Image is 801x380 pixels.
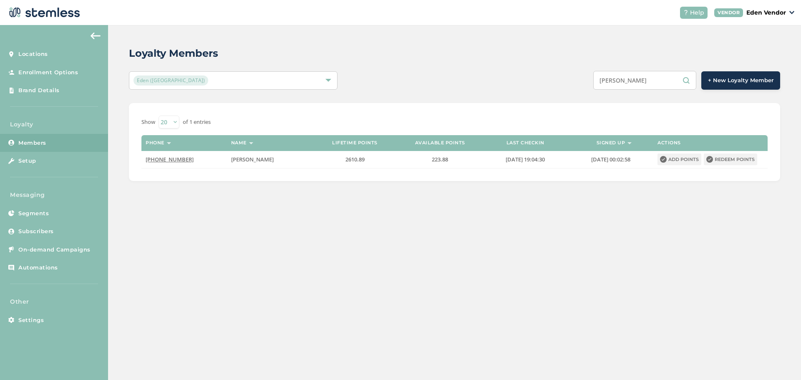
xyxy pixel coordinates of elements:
button: Redeem points [704,154,757,165]
button: Add points [657,154,701,165]
span: Subscribers [18,227,54,236]
img: icon-arrow-back-accent-c549486e.svg [91,33,101,39]
label: Lifetime points [332,140,378,146]
img: icon-sort-1e1d7615.svg [167,142,171,144]
span: Brand Details [18,86,60,95]
span: Help [690,8,704,17]
span: Eden ([GEOGRAPHIC_DATA]) [133,75,208,86]
span: On-demand Campaigns [18,246,91,254]
span: [PHONE_NUMBER] [146,156,194,163]
h2: Loyalty Members [129,46,218,61]
span: [PERSON_NAME] [231,156,274,163]
span: Segments [18,209,49,218]
th: Actions [653,135,768,151]
label: 223.88 [402,156,479,163]
label: Show [141,118,155,126]
label: 2025-09-10 19:04:30 [487,156,564,163]
span: Settings [18,316,44,325]
label: Phone [146,140,164,146]
span: Locations [18,50,48,58]
span: 223.88 [432,156,448,163]
div: VENDOR [714,8,743,17]
label: Signed up [597,140,625,146]
p: Eden Vendor [746,8,786,17]
span: 2610.89 [345,156,365,163]
span: Setup [18,157,36,165]
img: icon_down-arrow-small-66adaf34.svg [789,11,794,14]
span: + New Loyalty Member [708,76,773,85]
span: [DATE] 19:04:30 [506,156,545,163]
input: Search [593,71,696,90]
label: 2024-09-08 00:02:58 [572,156,649,163]
button: + New Loyalty Member [701,71,780,90]
label: 2610.89 [316,156,393,163]
img: icon-sort-1e1d7615.svg [249,142,253,144]
img: icon-help-white-03924b79.svg [683,10,688,15]
label: Available points [415,140,465,146]
label: CLAY HARJO [231,156,308,163]
span: Enrollment Options [18,68,78,77]
label: of 1 entries [183,118,211,126]
img: logo-dark-0685b13c.svg [7,4,80,21]
label: Name [231,140,247,146]
label: (918) 752-9280 [146,156,222,163]
span: Members [18,139,46,147]
span: [DATE] 00:02:58 [591,156,630,163]
iframe: Chat Widget [759,340,801,380]
span: Automations [18,264,58,272]
label: Last checkin [506,140,544,146]
img: icon-sort-1e1d7615.svg [627,142,632,144]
